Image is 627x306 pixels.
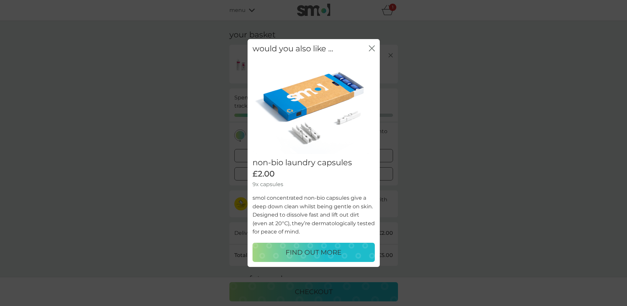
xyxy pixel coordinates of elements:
[253,158,375,168] h2: non-bio laundry capsules
[253,169,275,179] span: £2.00
[369,45,375,52] button: close
[253,243,375,262] button: FIND OUT MORE
[253,194,375,236] p: smol concentrated non-bio capsules give a deep down clean whilst being gentle on skin. Designed t...
[253,44,333,54] h2: would you also like ...
[253,180,375,189] p: 9x capsules
[286,247,341,258] p: FIND OUT MORE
